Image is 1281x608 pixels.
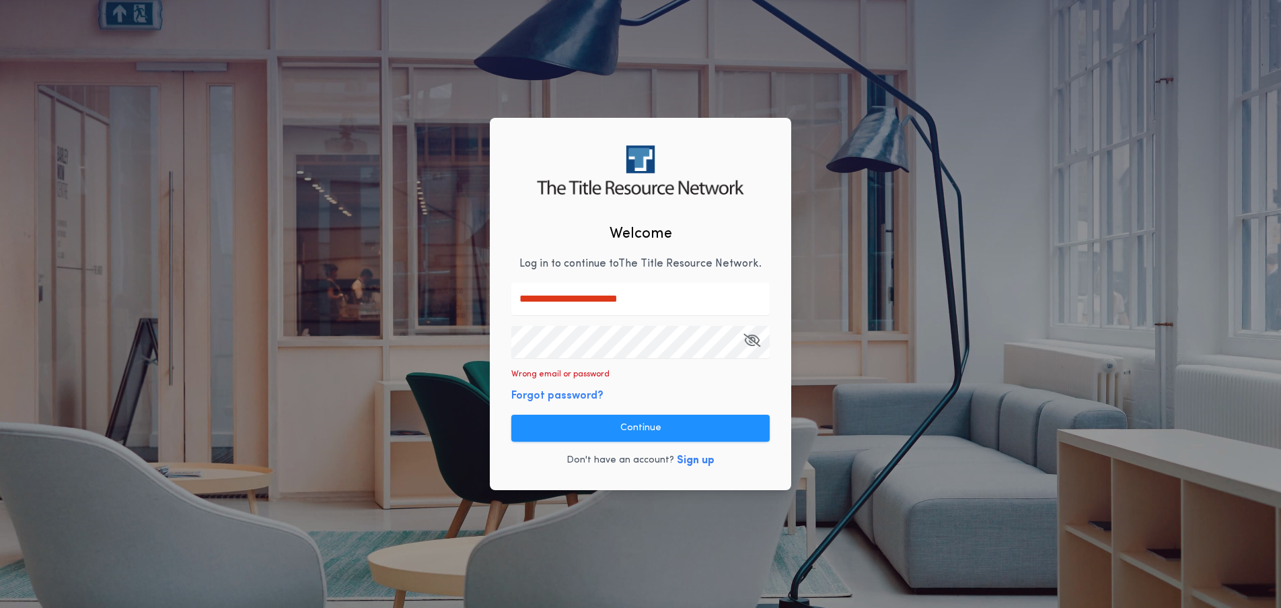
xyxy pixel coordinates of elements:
[511,369,610,380] p: Wrong email or password
[519,256,762,272] p: Log in to continue to The Title Resource Network .
[537,145,743,195] img: logo
[566,454,674,467] p: Don't have an account?
[511,388,603,404] button: Forgot password?
[511,415,770,442] button: Continue
[677,452,715,469] button: Sign up
[610,223,672,245] h2: Welcome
